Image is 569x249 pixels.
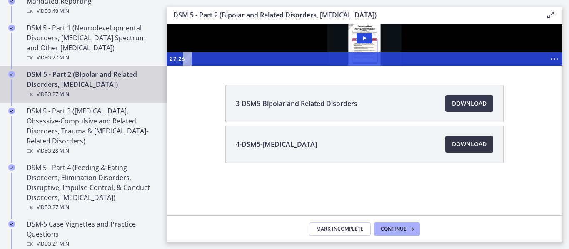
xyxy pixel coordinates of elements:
div: DSM 5 - Part 3 ([MEDICAL_DATA], Obsessive-Compulsive and Related Disorders, Trauma & [MEDICAL_DAT... [27,106,157,156]
button: Mark Incomplete [309,222,371,236]
i: Completed [8,108,15,114]
i: Completed [8,164,15,171]
a: Download [445,95,493,112]
a: Download [445,136,493,153]
iframe: To enrich screen reader interactions, please activate Accessibility in Grammarly extension settings [167,24,562,66]
div: Video [27,146,157,156]
div: Video [27,89,157,99]
h3: DSM 5 - Part 2 (Bipolar and Related Disorders, [MEDICAL_DATA]) [173,10,532,20]
span: · 27 min [51,202,69,212]
button: Continue [374,222,420,236]
span: · 40 min [51,6,69,16]
div: Video [27,239,157,249]
span: 4-DSM5-[MEDICAL_DATA] [236,139,317,149]
span: · 27 min [51,53,69,63]
span: · 28 min [51,146,69,156]
span: Continue [381,226,407,232]
span: 3-DSM5-Bipolar and Related Disorders [236,99,357,108]
span: Download [452,139,487,149]
span: Download [452,99,487,108]
div: Video [27,6,157,16]
div: DSM 5 - Part 1 (Neurodevelopmental Disorders, [MEDICAL_DATA] Spectrum and Other [MEDICAL_DATA]) [27,23,157,63]
button: Show more buttons [380,28,396,42]
i: Completed [8,25,15,31]
i: Completed [8,221,15,227]
div: DSM-5 Case Vignettes and Practice Questions [27,219,157,249]
span: · 27 min [51,89,69,99]
div: Video [27,53,157,63]
div: Video [27,202,157,212]
i: Completed [8,71,15,78]
div: DSM 5 - Part 4 (Feeding & Eating Disorders, Elimination Disorders, Disruptive, Impulse-Control, &... [27,163,157,212]
span: · 21 min [51,239,69,249]
span: Mark Incomplete [316,226,364,232]
div: DSM 5 - Part 2 (Bipolar and Related Disorders, [MEDICAL_DATA]) [27,69,157,99]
